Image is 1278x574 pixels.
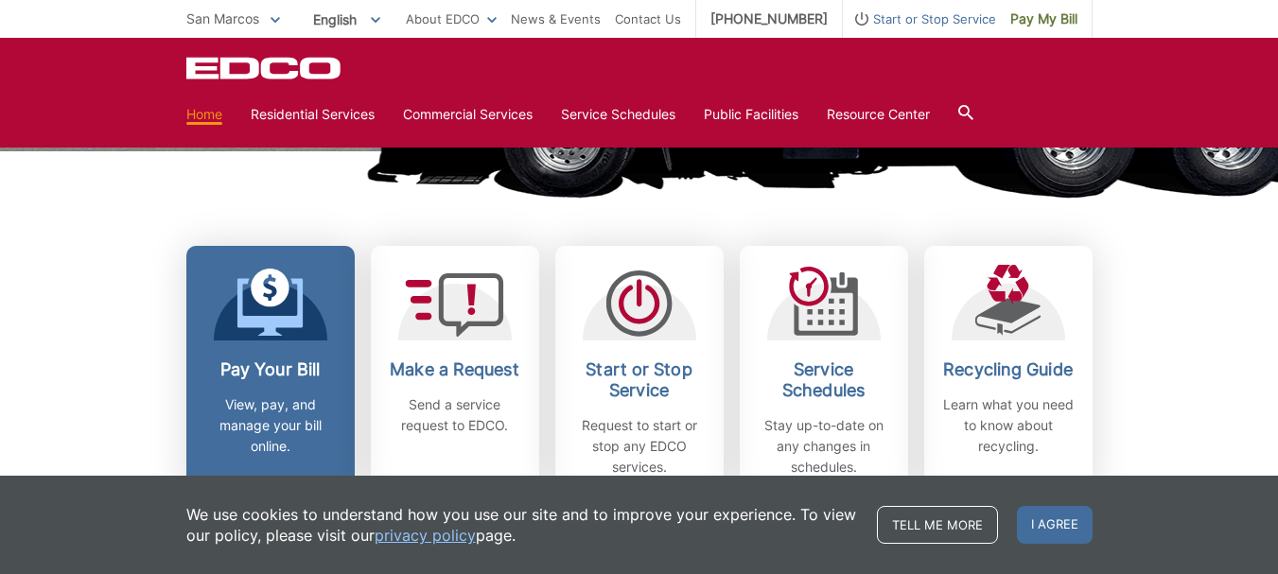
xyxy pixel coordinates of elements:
span: Pay My Bill [1010,9,1077,29]
a: News & Events [511,9,601,29]
h2: Service Schedules [754,359,894,401]
a: Contact Us [615,9,681,29]
h2: Start or Stop Service [569,359,709,401]
a: Home [186,104,222,125]
p: View, pay, and manage your bill online. [201,394,341,457]
p: Learn what you need to know about recycling. [938,394,1078,457]
a: About EDCO [406,9,497,29]
span: English [299,4,394,35]
a: Pay Your Bill View, pay, and manage your bill online. [186,246,355,496]
a: privacy policy [375,525,476,546]
span: I agree [1017,506,1093,544]
a: EDCD logo. Return to the homepage. [186,57,343,79]
a: Public Facilities [704,104,798,125]
a: Tell me more [877,506,998,544]
p: Send a service request to EDCO. [385,394,525,436]
a: Service Schedules [561,104,675,125]
p: Stay up-to-date on any changes in schedules. [754,415,894,478]
p: Request to start or stop any EDCO services. [569,415,709,478]
h2: Recycling Guide [938,359,1078,380]
a: Commercial Services [403,104,533,125]
h2: Pay Your Bill [201,359,341,380]
a: Resource Center [827,104,930,125]
p: We use cookies to understand how you use our site and to improve your experience. To view our pol... [186,504,858,546]
h2: Make a Request [385,359,525,380]
a: Service Schedules Stay up-to-date on any changes in schedules. [740,246,908,496]
span: San Marcos [186,10,259,26]
a: Residential Services [251,104,375,125]
a: Recycling Guide Learn what you need to know about recycling. [924,246,1093,496]
a: Make a Request Send a service request to EDCO. [371,246,539,496]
